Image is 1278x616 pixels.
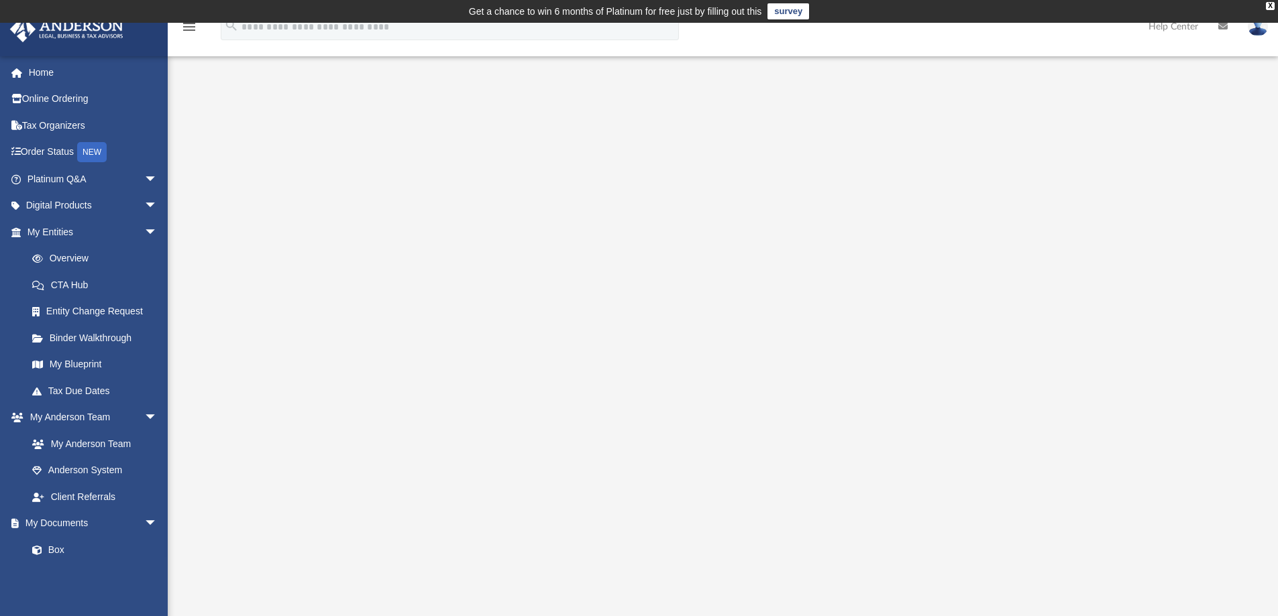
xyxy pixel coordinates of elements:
a: My Anderson Team [19,430,164,457]
span: arrow_drop_down [144,219,171,246]
div: Get a chance to win 6 months of Platinum for free just by filling out this [469,3,762,19]
a: Entity Change Request [19,298,178,325]
span: arrow_drop_down [144,510,171,538]
i: menu [181,19,197,35]
a: menu [181,25,197,35]
span: arrow_drop_down [144,404,171,432]
span: arrow_drop_down [144,192,171,220]
a: My Blueprint [19,351,171,378]
a: Tax Due Dates [19,377,178,404]
i: search [224,18,239,33]
span: arrow_drop_down [144,166,171,193]
img: Anderson Advisors Platinum Portal [6,16,127,42]
a: Client Referrals [19,483,171,510]
a: Digital Productsarrow_drop_down [9,192,178,219]
a: Tax Organizers [9,112,178,139]
a: Overview [19,245,178,272]
a: Binder Walkthrough [19,324,178,351]
div: close [1266,2,1275,10]
a: Online Ordering [9,86,178,113]
a: My Entitiesarrow_drop_down [9,219,178,245]
a: My Documentsarrow_drop_down [9,510,171,537]
a: Order StatusNEW [9,139,178,166]
a: Meeting Minutes [19,563,171,590]
a: survey [767,3,809,19]
a: CTA Hub [19,271,178,298]
img: User Pic [1248,17,1268,36]
a: My Anderson Teamarrow_drop_down [9,404,171,431]
a: Box [19,536,164,563]
a: Platinum Q&Aarrow_drop_down [9,166,178,192]
div: NEW [77,142,107,162]
a: Anderson System [19,457,171,484]
a: Home [9,59,178,86]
